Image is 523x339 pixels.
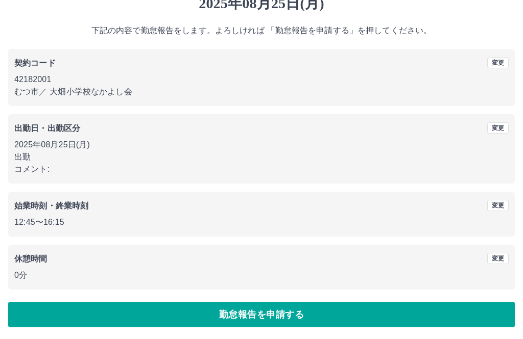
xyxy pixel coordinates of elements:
b: 始業時刻・終業時刻 [14,201,88,210]
p: 出勤 [14,151,509,163]
button: 変更 [487,253,509,264]
p: 42182001 [14,73,509,86]
p: むつ市 ／ 大畑小学校なかよし会 [14,86,509,98]
p: コメント: [14,163,509,175]
p: 2025年08月25日(月) [14,139,509,151]
p: 0分 [14,269,509,281]
b: 出勤日・出勤区分 [14,124,80,133]
p: 下記の内容で勤怠報告をします。よろしければ 「勤怠報告を申請する」を押してください。 [8,24,515,37]
button: 変更 [487,200,509,211]
b: 休憩時間 [14,254,47,263]
button: 変更 [487,57,509,68]
button: 勤怠報告を申請する [8,302,515,327]
b: 契約コード [14,59,56,67]
p: 12:45 〜 16:15 [14,216,509,228]
button: 変更 [487,122,509,134]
